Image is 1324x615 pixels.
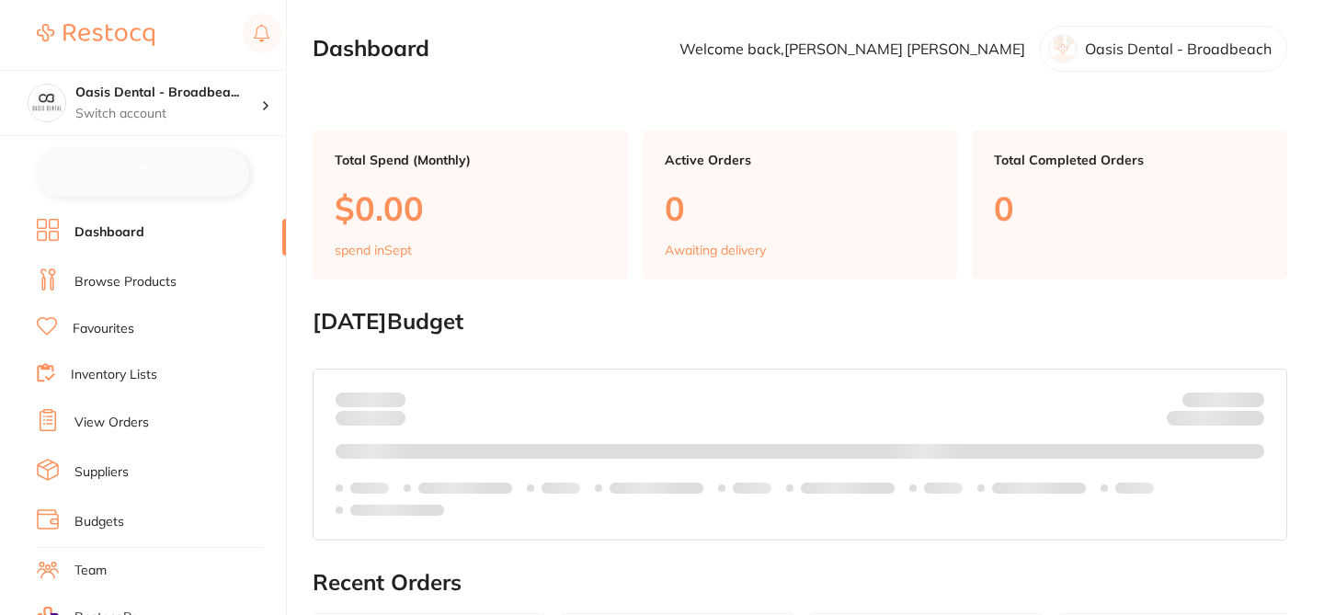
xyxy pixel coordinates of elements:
[335,189,606,227] p: $0.00
[733,481,771,495] p: Labels
[1085,40,1272,57] p: Oasis Dental - Broadbeach
[74,414,149,432] a: View Orders
[373,391,405,407] strong: $0.00
[350,481,389,495] p: Labels
[992,481,1086,495] p: Labels extended
[610,481,703,495] p: Labels extended
[74,562,107,580] a: Team
[313,131,628,279] a: Total Spend (Monthly)$0.00spend inSept
[75,84,261,102] h4: Oasis Dental - Broadbeach
[994,153,1265,167] p: Total Completed Orders
[665,189,936,227] p: 0
[1115,481,1154,495] p: Labels
[1228,391,1264,407] strong: $NaN
[924,481,963,495] p: Labels
[418,481,512,495] p: Labels extended
[335,153,606,167] p: Total Spend (Monthly)
[665,243,766,257] p: Awaiting delivery
[37,14,154,56] a: Restocq Logo
[643,131,958,279] a: Active Orders0Awaiting delivery
[75,105,261,123] p: Switch account
[313,309,1287,335] h2: [DATE] Budget
[71,366,157,384] a: Inventory Lists
[73,320,134,338] a: Favourites
[972,131,1287,279] a: Total Completed Orders0
[74,273,177,291] a: Browse Products
[313,36,429,62] h2: Dashboard
[801,481,895,495] p: Labels extended
[679,40,1025,57] p: Welcome back, [PERSON_NAME] [PERSON_NAME]
[336,407,405,429] p: month
[1232,414,1264,430] strong: $0.00
[74,223,144,242] a: Dashboard
[74,513,124,531] a: Budgets
[1167,407,1264,429] p: Remaining:
[665,153,936,167] p: Active Orders
[313,570,1287,596] h2: Recent Orders
[542,481,580,495] p: Labels
[336,392,405,406] p: Spent:
[74,463,129,482] a: Suppliers
[1182,392,1264,406] p: Budget:
[37,24,154,46] img: Restocq Logo
[29,85,65,121] img: Oasis Dental - Broadbeach
[350,503,444,518] p: Labels extended
[994,189,1265,227] p: 0
[335,243,412,257] p: spend in Sept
